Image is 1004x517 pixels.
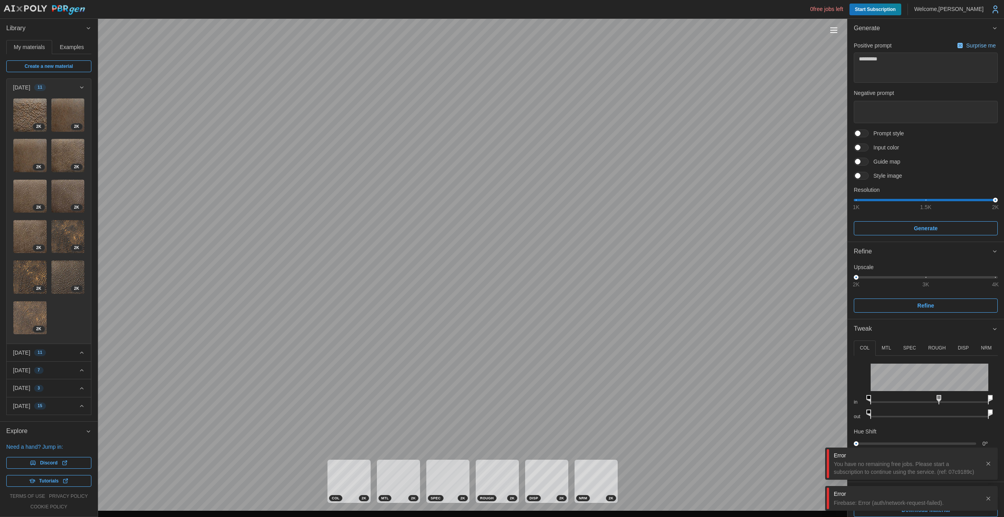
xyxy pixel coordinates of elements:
a: unT60qehORd3yyR4tA3L2K [13,138,47,173]
p: [DATE] [13,402,30,410]
span: My materials [14,44,45,50]
a: Start Subscription [849,4,901,15]
button: Generate [854,221,998,235]
div: Error [834,451,979,459]
span: Style image [869,172,902,180]
img: 60MfwplVH9nlMwdzTq8B [13,220,47,253]
span: Generate [914,222,938,235]
a: terms of use [10,493,45,500]
button: [DATE]7 [7,362,91,379]
img: yiUw74ES3i6Flc75rg3i [51,180,85,213]
button: Refine [854,299,998,313]
span: NRM [579,495,587,501]
a: Discord [6,457,91,469]
p: [DATE] [13,366,30,374]
span: Library [6,19,85,38]
span: Refine [854,242,992,261]
span: 2 K [609,495,613,501]
a: 47DVMV64eZsCQGSAXJ8i2K [51,98,85,132]
button: Generate [848,19,1004,38]
a: ygIlvJ2LA1ir0kRwI7qz2K [13,260,47,294]
a: Ps10EZXdHGXu8sQsslvN2K [13,98,47,132]
span: 2 K [460,495,465,501]
img: hgJveEbM6hIIvZKsYXVZ [13,301,47,335]
span: 2 K [362,495,366,501]
a: X6iyvhterKdIUi3gvf5D2K [51,220,85,254]
span: 2 K [36,204,41,211]
div: Tweak [848,339,1004,482]
p: Negative prompt [854,89,998,97]
p: Surprise me [966,42,997,49]
span: 2 K [36,245,41,251]
img: TPS1MYtgZIzwqADsIX9g [51,139,85,172]
span: COL [332,495,340,501]
span: 15 [38,403,42,409]
p: in [854,399,864,406]
p: Resolution [854,186,998,194]
p: Upscale [854,263,998,271]
span: Guide map [869,158,900,166]
button: [DATE]11 [7,79,91,96]
p: Welcome, [PERSON_NAME] [914,5,984,13]
span: Prompt style [869,129,904,137]
img: 47DVMV64eZsCQGSAXJ8i [51,98,85,132]
p: Need a hand? Jump in: [6,443,91,451]
button: Refine [848,242,1004,261]
span: Start Subscription [855,4,896,15]
span: 2 K [36,164,41,170]
span: MTL [381,495,389,501]
img: AIxPoly PBRgen [3,5,85,15]
p: Positive prompt [854,42,891,49]
button: [DATE]3 [7,379,91,397]
button: [DATE]11 [7,344,91,361]
p: MTL [882,345,891,351]
span: Create a new material [25,61,73,72]
button: Toggle viewport controls [828,25,839,36]
div: Firebase: Error (auth/network-request-failed). [834,499,979,507]
p: DISP [958,345,969,351]
a: MtupRqVgoTSxhVFO2k6k2K [51,260,85,294]
p: SPEC [903,345,916,351]
span: 3 [38,385,40,391]
div: Error [834,490,979,498]
span: 2 K [36,124,41,130]
img: X6iyvhterKdIUi3gvf5D [51,220,85,253]
p: COL [860,345,869,351]
span: Refine [917,299,934,312]
a: hgJveEbM6hIIvZKsYXVZ2K [13,301,47,335]
div: Refine [848,261,1004,319]
a: VPOV4BSnysw9PUKHUJxZ2K [13,179,47,213]
p: NRM [981,345,991,351]
div: You have no remaining free jobs. Please start a subscription to continue using the service. (ref:... [834,460,979,476]
span: Explore [6,422,85,441]
span: Examples [60,44,84,50]
p: [DATE] [13,349,30,357]
span: Discord [40,457,58,468]
p: 0 free jobs left [810,5,843,13]
img: MtupRqVgoTSxhVFO2k6k [51,260,85,294]
p: 0 º [982,440,998,448]
span: 2 K [36,286,41,292]
a: Create a new material [6,60,91,72]
span: 2 K [74,286,79,292]
span: 11 [38,84,42,91]
button: Tweak [848,319,1004,339]
p: ROUGH [928,345,946,351]
button: Surprise me [955,40,998,51]
img: unT60qehORd3yyR4tA3L [13,139,47,172]
a: cookie policy [30,504,67,510]
p: [DATE] [13,384,30,392]
span: SPEC [431,495,441,501]
a: Tutorials [6,475,91,487]
span: Tutorials [39,475,59,486]
a: privacy policy [49,493,88,500]
span: Generate [854,19,992,38]
span: 2 K [510,495,515,501]
span: 11 [38,350,42,356]
span: 2 K [74,124,79,130]
img: ygIlvJ2LA1ir0kRwI7qz [13,260,47,294]
span: DISP [529,495,538,501]
div: Generate [848,38,1004,242]
p: out [854,413,864,420]
span: Input color [869,144,899,151]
